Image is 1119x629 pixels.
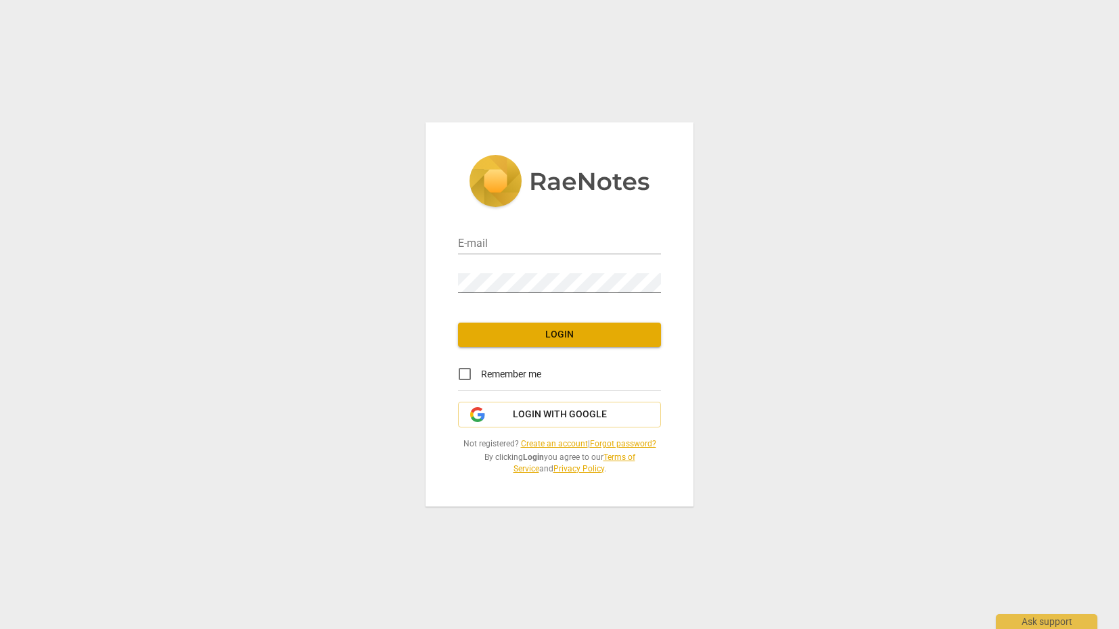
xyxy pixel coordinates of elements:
[513,452,635,473] a: Terms of Service
[553,464,604,473] a: Privacy Policy
[513,408,607,421] span: Login with Google
[458,323,661,347] button: Login
[469,155,650,210] img: 5ac2273c67554f335776073100b6d88f.svg
[458,452,661,474] span: By clicking you agree to our and .
[469,328,650,342] span: Login
[458,438,661,450] span: Not registered? |
[996,614,1097,629] div: Ask support
[458,402,661,427] button: Login with Google
[590,439,656,448] a: Forgot password?
[521,439,588,448] a: Create an account
[523,452,544,462] b: Login
[481,367,541,381] span: Remember me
